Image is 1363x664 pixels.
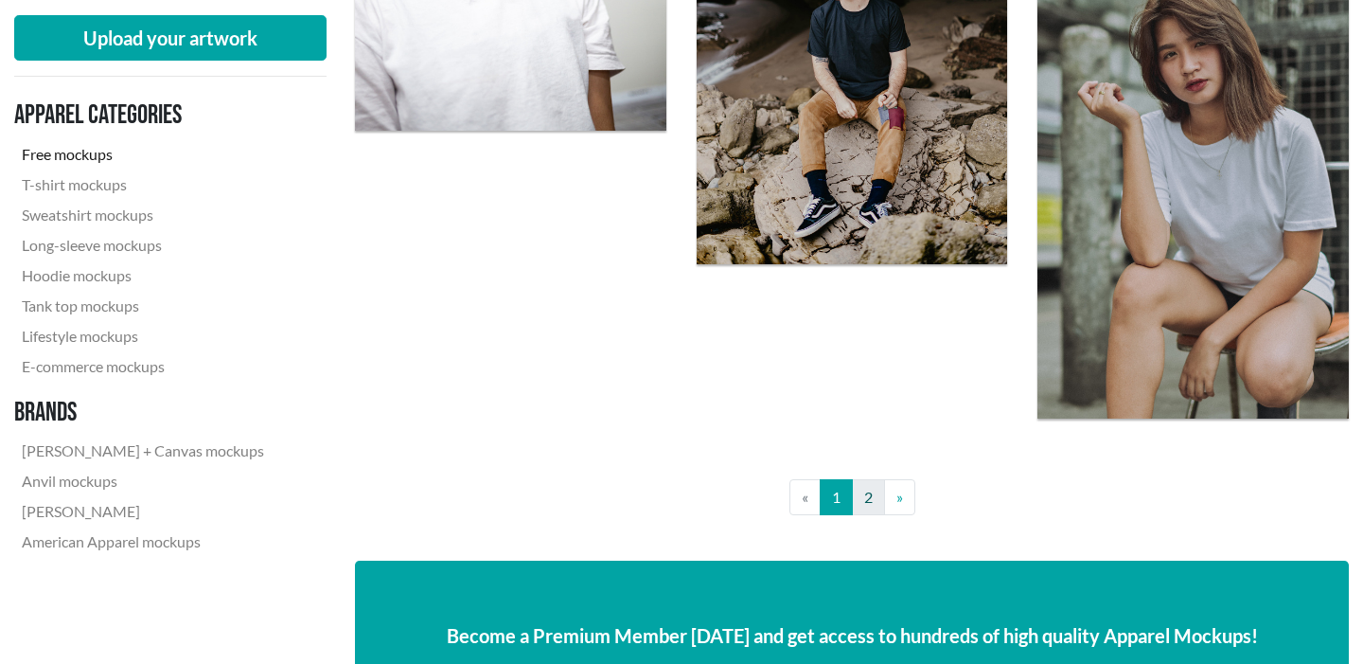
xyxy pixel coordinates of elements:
a: Long-sleeve mockups [14,230,272,260]
span: » [896,488,903,506]
a: [PERSON_NAME] [14,496,272,527]
h3: Brands [14,397,272,429]
a: Sweatshirt mockups [14,200,272,230]
a: American Apparel mockups [14,527,272,557]
button: Upload your artwork [14,15,327,61]
a: E-commerce mockups [14,351,272,382]
a: Lifestyle mockups [14,321,272,351]
p: Become a Premium Member [DATE] and get access to hundreds of high quality Apparel Mockups! [385,621,1319,650]
a: 1 [820,479,853,515]
a: Tank top mockups [14,291,272,321]
a: Anvil mockups [14,466,272,496]
a: 2 [852,479,885,515]
a: [PERSON_NAME] + Canvas mockups [14,436,272,466]
a: Hoodie mockups [14,260,272,291]
h3: Apparel categories [14,99,272,132]
a: Free mockups [14,139,272,170]
a: T-shirt mockups [14,170,272,200]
